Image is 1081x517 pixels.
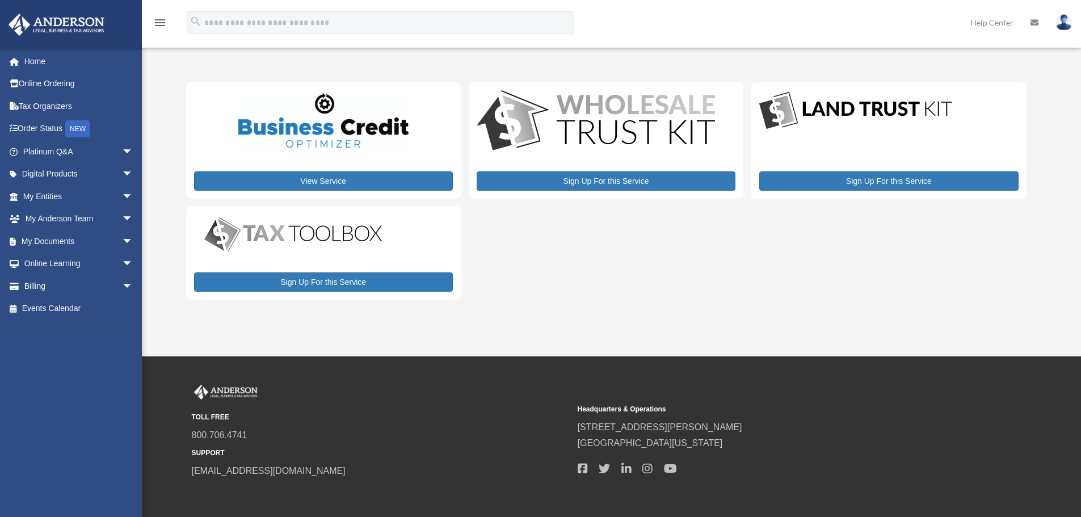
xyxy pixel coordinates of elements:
a: Sign Up For this Service [759,171,1018,191]
i: menu [153,16,167,30]
a: Digital Productsarrow_drop_down [8,163,145,186]
div: NEW [65,120,90,137]
a: Online Learningarrow_drop_down [8,253,150,275]
a: View Service [194,171,453,191]
a: My Documentsarrow_drop_down [8,230,150,253]
span: arrow_drop_down [122,230,145,253]
span: arrow_drop_down [122,253,145,276]
a: Home [8,50,150,73]
a: Platinum Q&Aarrow_drop_down [8,140,150,163]
span: arrow_drop_down [122,208,145,231]
a: Events Calendar [8,297,150,320]
a: menu [153,20,167,30]
a: My Anderson Teamarrow_drop_down [8,208,150,230]
i: search [190,15,202,28]
a: My Entitiesarrow_drop_down [8,185,150,208]
a: Sign Up For this Service [194,272,453,292]
img: WS-Trust-Kit-lgo-1.jpg [477,90,715,153]
small: TOLL FREE [192,411,570,423]
a: Order StatusNEW [8,117,150,141]
img: taxtoolbox_new-1.webp [194,215,393,254]
a: [EMAIL_ADDRESS][DOMAIN_NAME] [192,466,346,476]
a: 800.706.4741 [192,430,247,440]
span: arrow_drop_down [122,185,145,208]
img: User Pic [1055,14,1072,31]
a: Billingarrow_drop_down [8,275,150,297]
a: Sign Up For this Service [477,171,735,191]
img: Anderson Advisors Platinum Portal [192,385,260,400]
small: SUPPORT [192,447,570,459]
span: arrow_drop_down [122,275,145,298]
span: arrow_drop_down [122,140,145,163]
span: arrow_drop_down [122,163,145,186]
a: Online Ordering [8,73,150,95]
small: Headquarters & Operations [578,403,956,415]
a: [GEOGRAPHIC_DATA][US_STATE] [578,438,723,448]
img: Anderson Advisors Platinum Portal [5,14,108,36]
a: [STREET_ADDRESS][PERSON_NAME] [578,422,742,432]
img: LandTrust_lgo-1.jpg [759,90,952,132]
a: Tax Organizers [8,95,150,117]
